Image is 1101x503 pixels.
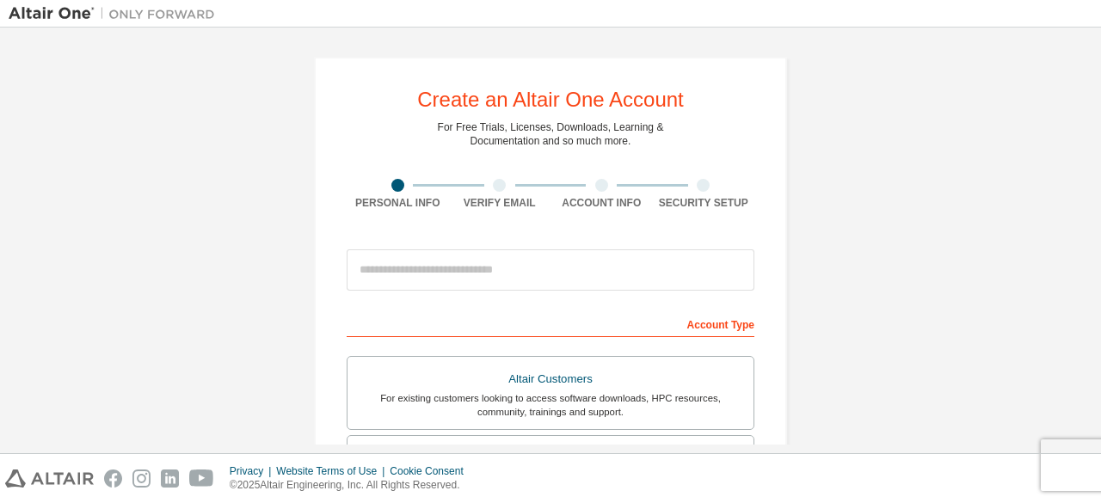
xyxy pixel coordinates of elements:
p: © 2025 Altair Engineering, Inc. All Rights Reserved. [230,478,474,493]
div: Privacy [230,464,276,478]
div: Cookie Consent [390,464,473,478]
div: Personal Info [347,196,449,210]
img: instagram.svg [132,469,151,488]
div: For existing customers looking to access software downloads, HPC resources, community, trainings ... [358,391,743,419]
img: altair_logo.svg [5,469,94,488]
div: Account Info [550,196,653,210]
img: Altair One [9,5,224,22]
div: Account Type [347,310,754,337]
div: For Free Trials, Licenses, Downloads, Learning & Documentation and so much more. [438,120,664,148]
div: Verify Email [449,196,551,210]
div: Security Setup [653,196,755,210]
img: youtube.svg [189,469,214,488]
div: Website Terms of Use [276,464,390,478]
img: facebook.svg [104,469,122,488]
img: linkedin.svg [161,469,179,488]
div: Create an Altair One Account [417,89,684,110]
div: Altair Customers [358,367,743,391]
